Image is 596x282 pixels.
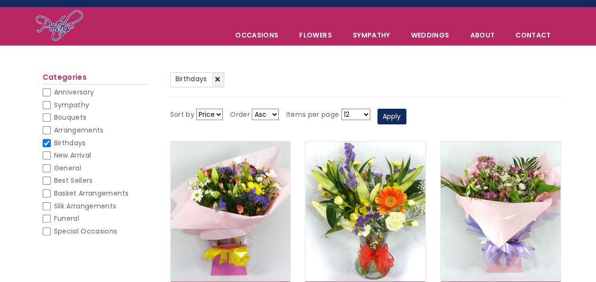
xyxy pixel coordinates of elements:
a: About [460,25,504,45]
img: Home [35,9,84,43]
span: Anniversary [54,87,94,97]
button: Apply [377,109,406,125]
span: Sympathy [54,100,90,110]
span: Occasions [225,25,288,45]
img: Carnival Parade [171,141,291,282]
a: Sympathy [343,25,400,45]
label: Items per page [286,109,339,121]
span: Silk Arrangements [54,201,117,211]
span: Birthdays [175,74,207,84]
span: Birthdays [54,138,86,148]
span: Weddings [401,25,459,45]
label: Order [230,109,250,121]
a: Contact [505,25,560,45]
img: Summer Garden Vase [305,141,425,282]
span: Bouquets [54,113,87,122]
img: You're The Best [440,141,560,282]
span: New Arrival [54,150,92,160]
a: Birthdays [170,72,224,87]
a: Flowers [289,25,341,45]
span: General [54,163,81,173]
span: Special Occasions [54,226,118,236]
span: Best Sellers [54,176,93,185]
h2: Categories [43,73,148,85]
span: Funeral [54,214,79,223]
label: Sort by [170,109,194,121]
span: Basket Arrangements [54,188,129,198]
span: Arrangements [54,125,104,135]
